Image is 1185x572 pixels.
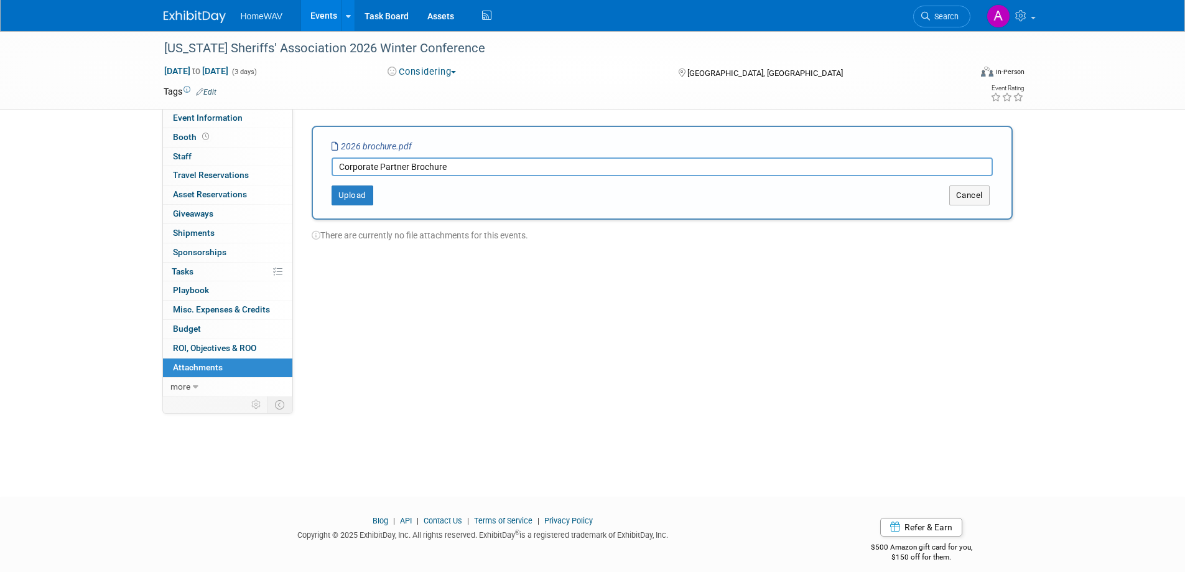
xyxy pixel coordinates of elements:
[160,37,952,60] div: [US_STATE] Sheriffs' Association 2026 Winter Conference
[163,205,292,223] a: Giveaways
[390,516,398,525] span: |
[163,301,292,319] a: Misc. Expenses & Credits
[190,66,202,76] span: to
[173,170,249,180] span: Travel Reservations
[332,185,373,205] button: Upload
[267,396,292,413] td: Toggle Event Tabs
[373,516,388,525] a: Blog
[163,359,292,377] a: Attachments
[173,132,211,142] span: Booth
[163,148,292,166] a: Staff
[464,516,472,525] span: |
[163,128,292,147] a: Booth
[173,113,243,123] span: Event Information
[414,516,422,525] span: |
[172,266,193,276] span: Tasks
[981,67,993,77] img: Format-Inperson.png
[534,516,542,525] span: |
[400,516,412,525] a: API
[163,185,292,204] a: Asset Reservations
[424,516,462,525] a: Contact Us
[913,6,970,27] a: Search
[163,243,292,262] a: Sponsorships
[173,362,223,372] span: Attachments
[332,157,993,176] input: Enter description
[474,516,532,525] a: Terms of Service
[544,516,593,525] a: Privacy Policy
[995,67,1025,77] div: In-Person
[383,65,461,78] button: Considering
[173,285,209,295] span: Playbook
[164,85,216,98] td: Tags
[163,166,292,185] a: Travel Reservations
[164,65,229,77] span: [DATE] [DATE]
[163,320,292,339] a: Budget
[200,132,211,141] span: Booth not reserved yet
[990,85,1024,91] div: Event Rating
[196,88,216,96] a: Edit
[163,281,292,300] a: Playbook
[930,12,959,21] span: Search
[164,527,803,541] div: Copyright © 2025 ExhibitDay, Inc. All rights reserved. ExhibitDay is a registered trademark of Ex...
[246,396,267,413] td: Personalize Event Tab Strip
[312,220,1013,241] div: There are currently no file attachments for this events.
[897,65,1025,83] div: Event Format
[231,68,257,76] span: (3 days)
[987,4,1010,28] img: Amanda Jasper
[821,552,1022,563] div: $150 off for them.
[164,11,226,23] img: ExhibitDay
[163,109,292,128] a: Event Information
[173,304,270,314] span: Misc. Expenses & Credits
[515,529,519,536] sup: ®
[170,382,190,391] span: more
[821,534,1022,563] div: $500 Amazon gift card for you,
[687,68,843,78] span: [GEOGRAPHIC_DATA], [GEOGRAPHIC_DATA]
[241,11,283,21] span: HomeWAV
[949,185,990,205] button: Cancel
[163,378,292,396] a: more
[173,247,226,257] span: Sponsorships
[173,343,256,353] span: ROI, Objectives & ROO
[163,263,292,281] a: Tasks
[163,224,292,243] a: Shipments
[173,151,192,161] span: Staff
[332,141,412,151] i: 2026 brochure.pdf
[880,518,962,537] a: Refer & Earn
[173,228,215,238] span: Shipments
[173,324,201,334] span: Budget
[173,209,213,218] span: Giveaways
[173,189,247,199] span: Asset Reservations
[163,339,292,358] a: ROI, Objectives & ROO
